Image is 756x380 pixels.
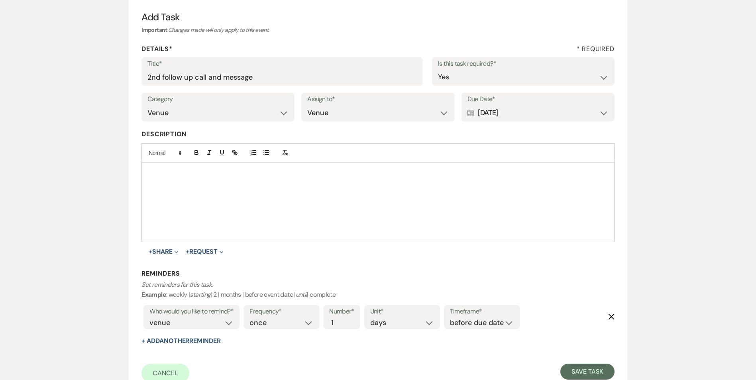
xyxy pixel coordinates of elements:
label: Number* [329,306,354,317]
label: Due Date* [467,94,609,105]
b: Important [141,26,167,33]
h4: * Required [577,45,615,53]
label: Unit* [370,306,434,317]
label: Category [147,94,289,105]
h3: Add Task [141,10,614,24]
div: [DATE] [467,105,609,121]
label: Frequency* [249,306,313,317]
h3: Reminders [141,269,614,278]
label: Title* [147,58,417,70]
label: Timeframe* [450,306,514,317]
label: Who would you like to remind?* [149,306,234,317]
h6: : [141,26,614,34]
i: until [296,290,307,299]
button: Request [186,249,224,255]
button: Save Task [560,364,614,380]
i: Set reminders for this task. [141,280,212,289]
button: + AddAnotherReminder [141,338,220,344]
i: starting [190,290,210,299]
p: : weekly | | 2 | months | before event date | | complete [141,280,614,300]
button: Share [149,249,179,255]
b: Details* [141,45,172,53]
span: + [149,249,152,255]
b: Example [141,290,166,299]
i: Changes made will only apply to this event. [168,26,269,33]
label: Is this task required?* [438,58,609,70]
label: Description [141,129,614,140]
span: + [186,249,189,255]
label: Assign to* [307,94,448,105]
